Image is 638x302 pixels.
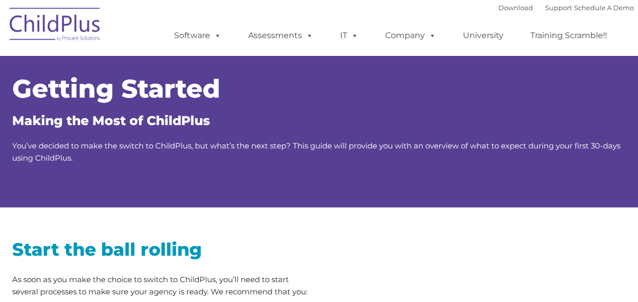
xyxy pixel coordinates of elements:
a: Assessments [238,25,323,46]
font: | [498,4,634,12]
a: Training Scramble!! [520,25,617,46]
img: ChildPlus by Procare Solutions [5,1,106,51]
a: Support [545,4,572,12]
a: Software [164,25,231,46]
a: IT [330,25,368,46]
span: Making the Most of ChildPlus [12,113,210,128]
a: Download [498,4,533,12]
a: University [453,25,514,46]
span: Getting Started [12,73,220,104]
p: As soon as you make the choice to switch to ChildPlus, you’ll need to start several processes to ... [12,274,312,298]
span: You’ve decided to make the switch to ChildPlus, but what’s the next step? This guide will provide... [12,141,620,163]
a: Schedule A Demo [574,4,634,12]
a: Company [375,25,446,46]
h2: Start the ball rolling [12,238,312,261]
